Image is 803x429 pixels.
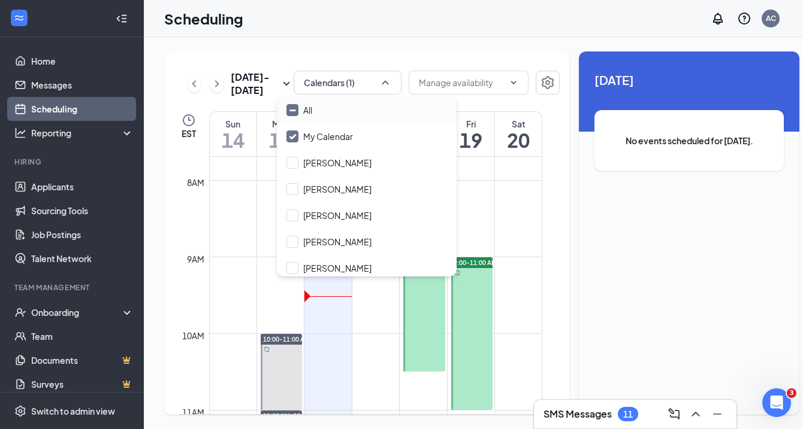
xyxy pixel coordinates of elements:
[182,127,196,139] span: EST
[379,77,391,89] svg: ChevronUp
[263,412,320,420] span: 11:00 AM-12:00 PM
[14,405,26,417] svg: Settings
[14,282,131,293] div: Team Management
[116,13,128,25] svg: Collapse
[180,329,207,342] div: 10am
[180,406,207,419] div: 11am
[495,118,542,130] div: Sat
[31,127,134,139] div: Reporting
[762,388,791,417] iframe: Intercom live chat
[454,270,460,276] svg: Sync
[188,75,201,93] button: ChevronLeft
[541,75,555,90] svg: Settings
[448,118,494,130] div: Fri
[263,335,310,343] span: 10:00-11:00 AM
[665,404,684,424] button: ComposeMessage
[495,112,542,156] a: September 20, 2025
[689,407,703,421] svg: ChevronUp
[454,258,497,267] span: 9:00-11:00 AM
[618,134,760,147] span: No events scheduled for [DATE].
[164,8,243,29] h1: Scheduling
[13,12,25,24] svg: WorkstreamLogo
[210,75,224,93] button: ChevronRight
[210,130,256,150] h1: 14
[787,388,796,398] span: 3
[31,175,134,199] a: Applicants
[14,127,26,139] svg: Analysis
[14,306,26,318] svg: UserCheck
[182,113,196,127] svg: Clock
[210,118,256,130] div: Sun
[257,112,304,156] a: September 15, 2025
[31,324,134,348] a: Team
[686,404,705,424] button: ChevronUp
[31,247,134,270] a: Talent Network
[31,97,134,121] a: Scheduling
[509,78,518,87] svg: ChevronDown
[448,130,494,150] h1: 19
[14,157,131,167] div: Hiring
[279,77,294,91] svg: SmallChevronDown
[231,71,279,97] h3: [DATE] - [DATE]
[448,112,494,156] a: September 19, 2025
[210,112,256,156] a: September 14, 2025
[737,11,751,26] svg: QuestionInfo
[710,407,724,421] svg: Minimize
[766,13,776,23] div: AC
[495,130,542,150] h1: 20
[31,199,134,223] a: Sourcing Tools
[536,71,560,97] a: Settings
[188,77,200,91] svg: ChevronLeft
[623,409,633,419] div: 11
[708,404,727,424] button: Minimize
[294,71,402,95] button: Calendars (1)ChevronUp
[544,407,612,421] h3: SMS Messages
[594,71,784,89] span: [DATE]
[264,346,270,352] svg: Sync
[185,176,207,189] div: 8am
[257,130,304,150] h1: 15
[31,306,123,318] div: Onboarding
[667,407,681,421] svg: ComposeMessage
[419,76,504,89] input: Manage availability
[31,348,134,372] a: DocumentsCrown
[536,71,560,95] button: Settings
[257,118,304,130] div: Mon
[711,11,725,26] svg: Notifications
[31,73,134,97] a: Messages
[31,372,134,396] a: SurveysCrown
[31,223,134,247] a: Job Postings
[185,252,207,266] div: 9am
[211,77,223,91] svg: ChevronRight
[31,405,115,417] div: Switch to admin view
[31,49,134,73] a: Home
